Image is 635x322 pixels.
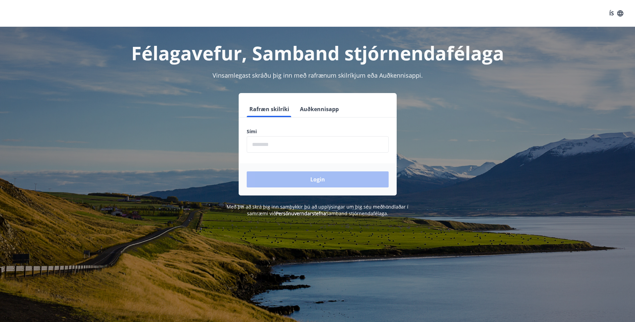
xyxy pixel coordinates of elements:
span: Með því að skrá þig inn samþykkir þú að upplýsingar um þig séu meðhöndlaðar í samræmi við Samband... [227,204,408,217]
label: Sími [247,128,389,135]
button: Rafræn skilríki [247,101,292,117]
button: Auðkennisapp [297,101,341,117]
a: Persónuverndarstefna [276,210,326,217]
h1: Félagavefur, Samband stjórnendafélaga [85,40,551,66]
button: ÍS [606,7,627,19]
span: Vinsamlegast skráðu þig inn með rafrænum skilríkjum eða Auðkennisappi. [213,71,423,79]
